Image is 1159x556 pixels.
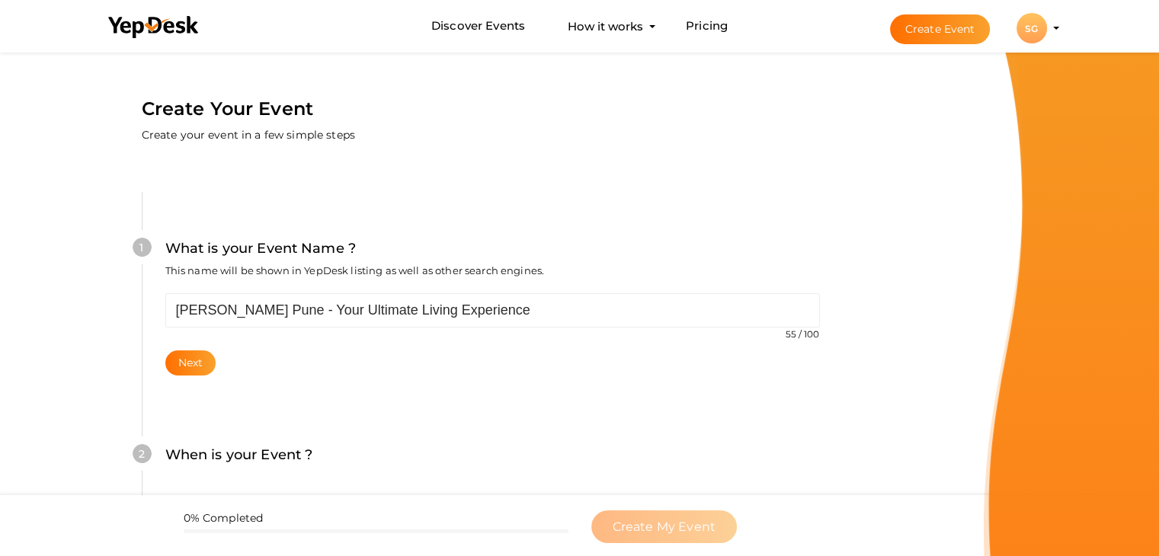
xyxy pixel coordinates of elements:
[563,12,648,40] button: How it works
[1012,12,1052,44] button: SG
[165,350,216,375] button: Next
[165,264,545,278] label: This name will be shown in YepDesk listing as well as other search engines.
[184,510,264,526] label: 0% Completed
[1017,23,1047,34] profile-pic: SG
[890,14,991,44] button: Create Event
[1017,13,1047,43] div: SG
[142,94,313,123] label: Create Your Event
[686,12,728,40] a: Pricing
[431,12,525,40] a: Discover Events
[165,238,357,260] label: What is your Event Name ?
[133,238,152,257] div: 1
[133,444,152,463] div: 2
[591,510,737,543] button: Create My Event
[142,127,355,142] label: Create your event in a few simple steps
[785,328,819,340] small: 55 / 100
[613,519,716,534] span: Create My Event
[165,444,313,466] label: When is your Event ?
[165,293,820,328] input: Enter your event name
